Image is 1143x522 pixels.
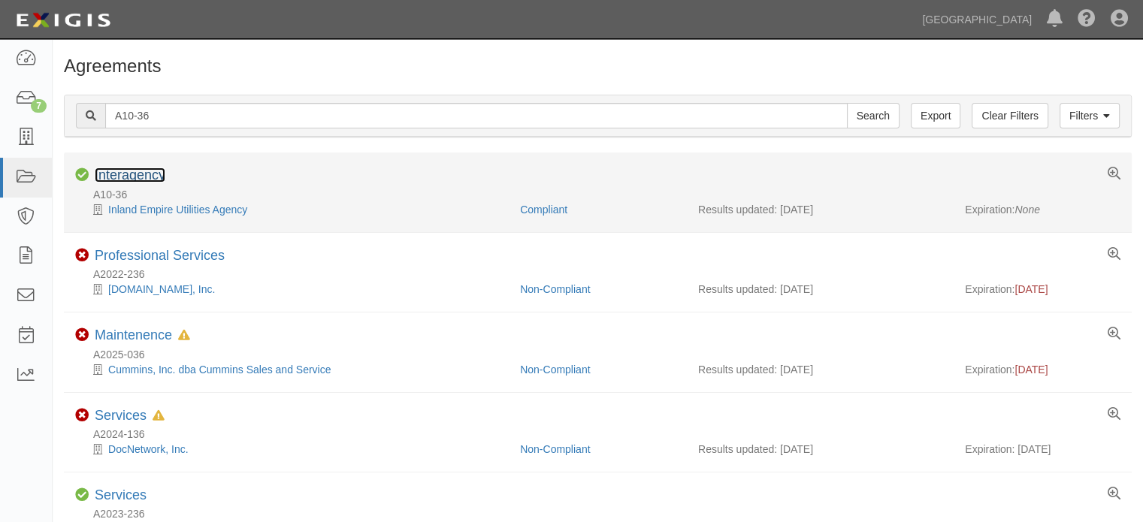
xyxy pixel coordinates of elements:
img: logo-5460c22ac91f19d4615b14bd174203de0afe785f0fc80cf4dbbc73dc1793850b.png [11,7,115,34]
div: Expiration: [965,202,1120,217]
i: Help Center - Complianz [1078,11,1096,29]
a: Non-Compliant [520,283,590,295]
a: View results summary [1108,167,1120,181]
a: View results summary [1108,408,1120,421]
a: DocNetwork, Inc. [108,443,189,455]
i: Non-Compliant [75,328,89,342]
div: A10-36 [75,187,1132,202]
i: In Default since 06/09/2025 [153,411,165,421]
a: Cummins, Inc. dba Cummins Sales and Service [108,364,331,376]
div: 7 [31,99,47,113]
input: Search [105,103,848,128]
a: Inland Empire Utilities Agency [108,204,247,216]
span: [DATE] [1014,364,1048,376]
div: Expiration: [965,282,1120,297]
a: Non-Compliant [520,443,590,455]
a: Maintenence [95,327,172,342]
i: Non-Compliant [75,409,89,422]
a: Filters [1060,103,1120,128]
div: A2024-136 [75,427,1132,442]
i: Compliant [75,168,89,182]
i: Non-Compliant [75,249,89,262]
div: Expiration: [965,362,1120,377]
div: A2022-236 [75,267,1132,282]
a: Compliant [520,204,567,216]
div: Results updated: [DATE] [698,202,942,217]
a: View results summary [1108,487,1120,501]
div: DocNetwork, Inc. [75,442,509,457]
div: Results updated: [DATE] [698,442,942,457]
input: Search [847,103,900,128]
div: Services [95,487,147,504]
a: Non-Compliant [520,364,590,376]
a: [GEOGRAPHIC_DATA] [915,5,1039,35]
a: Clear Filters [972,103,1048,128]
a: Professional Services [95,248,225,263]
div: Inland Empire Utilities Agency [75,202,509,217]
a: [DOMAIN_NAME], Inc. [108,283,215,295]
a: Export [911,103,960,128]
div: Results updated: [DATE] [698,362,942,377]
i: Compliant [75,488,89,502]
div: AMS.NET, Inc. [75,282,509,297]
span: [DATE] [1014,283,1048,295]
div: Expiration: [DATE] [965,442,1120,457]
i: In Default since 08/22/2025 [178,330,190,341]
h1: Agreements [64,56,1132,76]
div: A2023-236 [75,506,1132,521]
a: Services [95,487,147,502]
em: None [1014,204,1039,216]
div: Results updated: [DATE] [698,282,942,297]
div: Maintenence [95,327,190,344]
div: Interagency [95,167,165,184]
a: View results summary [1108,327,1120,341]
div: A2025-036 [75,347,1132,362]
div: Services [95,408,165,424]
a: Interagency [95,167,165,183]
div: Cummins, Inc. dba Cummins Sales and Service [75,362,509,377]
div: Professional Services [95,248,225,264]
a: View results summary [1108,248,1120,261]
a: Services [95,408,147,423]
